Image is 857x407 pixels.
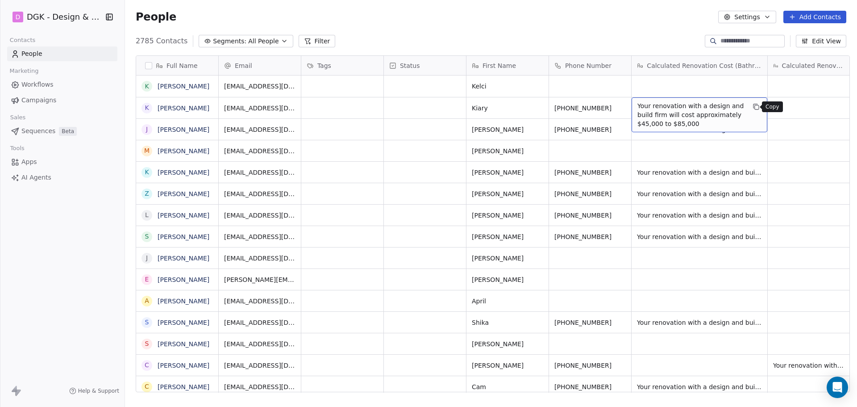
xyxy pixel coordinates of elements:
span: [PERSON_NAME] [472,147,543,155]
div: Full Name [136,56,218,75]
button: Add Contacts [783,11,846,23]
span: Full Name [166,61,198,70]
span: [EMAIL_ADDRESS][DOMAIN_NAME] [224,254,295,263]
a: [PERSON_NAME] [158,212,209,219]
span: [PERSON_NAME][EMAIL_ADDRESS][DOMAIN_NAME] [224,275,295,284]
span: [EMAIL_ADDRESS][DOMAIN_NAME] [224,104,295,113]
span: [PHONE_NUMBER] [554,104,626,113]
span: Campaigns [21,96,56,105]
div: M [144,146,150,155]
span: Segments: [213,37,246,46]
span: [EMAIL_ADDRESS][DOMAIN_NAME] [224,211,295,220]
span: [PERSON_NAME] [472,189,543,198]
span: Your renovation with a design and build firm will cost approximately $45,000 to $85,000 [637,382,762,391]
a: [PERSON_NAME] [158,340,209,348]
button: Edit View [796,35,846,47]
span: [PERSON_NAME] [472,168,543,177]
a: AI Agents [7,170,117,185]
div: Phone Number [549,56,631,75]
span: [PHONE_NUMBER] [554,168,626,177]
span: Shika [472,318,543,327]
span: People [21,49,42,59]
span: [PHONE_NUMBER] [554,318,626,327]
span: Sequences [21,126,55,136]
div: S [145,339,149,348]
span: [EMAIL_ADDRESS][DOMAIN_NAME] [224,361,295,370]
span: Email [235,61,252,70]
span: [EMAIL_ADDRESS][DOMAIN_NAME] [224,232,295,241]
div: Calculated Renovation Cost [768,56,850,75]
a: People [7,46,117,61]
span: Apps [21,157,37,167]
span: Calculated Renovation Cost [782,61,845,70]
a: [PERSON_NAME] [158,383,209,390]
a: Apps [7,155,117,169]
span: Your renovation with a design and build firm will cost approximately $115,000 to $165,000+ [637,189,762,198]
a: [PERSON_NAME] [158,255,209,262]
span: [PHONE_NUMBER] [554,211,626,220]
span: Your renovation with a design and build firm will cost approximately $45,000 to $85,000 [637,318,762,327]
button: DDGK - Design & Build [11,9,99,25]
a: [PERSON_NAME] [158,319,209,326]
div: grid [136,76,219,393]
a: [PERSON_NAME] [158,233,209,240]
a: Campaigns [7,93,117,108]
span: [EMAIL_ADDRESS][DOMAIN_NAME] [224,189,295,198]
span: All People [248,37,279,46]
div: L [145,210,149,220]
a: [PERSON_NAME] [158,298,209,305]
div: A [145,296,149,306]
span: Workflows [21,80,54,89]
div: C [145,382,149,391]
span: [EMAIL_ADDRESS][DOMAIN_NAME] [224,168,295,177]
span: Kelci [472,82,543,91]
button: Filter [299,35,336,47]
a: [PERSON_NAME] [158,276,209,283]
span: Cam [472,382,543,391]
span: Beta [59,127,77,136]
a: [PERSON_NAME] [158,147,209,155]
span: Status [400,61,420,70]
span: Your renovation with a design and build firm will cost approximately $75,000 to $115,000 [637,168,762,177]
span: [EMAIL_ADDRESS][DOMAIN_NAME] [224,318,295,327]
div: J [146,253,148,263]
div: Status [384,56,466,75]
span: Your renovation with a design and build firm will cost approximately $75,000 to $115,000 [637,211,762,220]
div: K [145,82,149,91]
span: Calculated Renovation Cost (Bathrooms) [647,61,762,70]
div: First Name [466,56,549,75]
div: K [145,168,149,177]
span: [PERSON_NAME] [472,275,543,284]
span: [EMAIL_ADDRESS][DOMAIN_NAME] [224,340,295,348]
a: [PERSON_NAME] [158,83,209,90]
span: [EMAIL_ADDRESS][DOMAIN_NAME] [224,82,295,91]
span: D [16,13,21,21]
div: E [145,275,149,284]
p: Copy [765,103,779,110]
span: People [136,10,176,24]
span: [EMAIL_ADDRESS][DOMAIN_NAME] [224,382,295,391]
span: [PERSON_NAME] [472,125,543,134]
span: [EMAIL_ADDRESS][DOMAIN_NAME] [224,297,295,306]
span: Marketing [6,64,42,78]
div: S [145,232,149,241]
span: [PERSON_NAME] [472,340,543,348]
div: K [145,103,149,113]
span: Kiary [472,104,543,113]
span: DGK - Design & Build [27,11,102,23]
a: [PERSON_NAME] [158,190,209,197]
span: Your renovation with a design and build firm will cost approximately $45,000 to $85,000 [637,101,745,128]
span: April [472,297,543,306]
span: [PHONE_NUMBER] [554,382,626,391]
a: [PERSON_NAME] [158,362,209,369]
div: S [145,318,149,327]
span: Tools [6,142,28,155]
span: [PERSON_NAME] [472,361,543,370]
div: Calculated Renovation Cost (Bathrooms) [632,56,767,75]
div: Tags [301,56,383,75]
a: [PERSON_NAME] [158,169,209,176]
a: [PERSON_NAME] [158,105,209,112]
span: Phone Number [565,61,612,70]
span: AI Agents [21,173,51,182]
a: Help & Support [69,387,119,394]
